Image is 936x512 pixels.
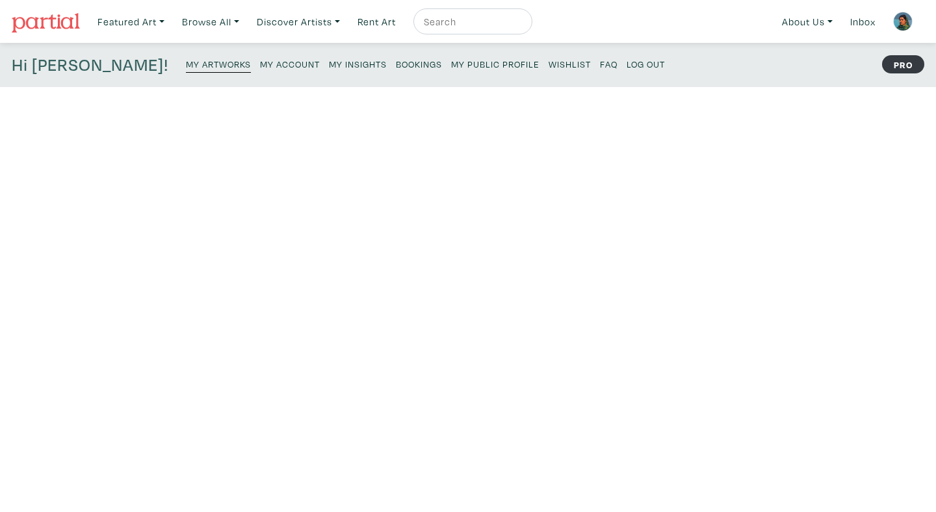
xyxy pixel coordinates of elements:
small: My Insights [329,58,387,70]
a: Inbox [844,8,881,35]
a: My Artworks [186,55,251,73]
strong: PRO [882,55,924,73]
a: Browse All [176,8,245,35]
a: Log Out [627,55,665,72]
a: Featured Art [92,8,170,35]
input: Search [422,14,520,30]
small: My Public Profile [451,58,539,70]
small: Wishlist [549,58,591,70]
a: My Insights [329,55,387,72]
img: phpThumb.php [893,12,913,31]
small: My Artworks [186,58,251,70]
a: Bookings [396,55,442,72]
a: My Public Profile [451,55,539,72]
a: Discover Artists [251,8,346,35]
small: Bookings [396,58,442,70]
a: Wishlist [549,55,591,72]
a: FAQ [600,55,617,72]
a: About Us [776,8,838,35]
h4: Hi [PERSON_NAME]! [12,55,168,75]
small: FAQ [600,58,617,70]
small: My Account [260,58,320,70]
a: Rent Art [352,8,402,35]
a: My Account [260,55,320,72]
small: Log Out [627,58,665,70]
